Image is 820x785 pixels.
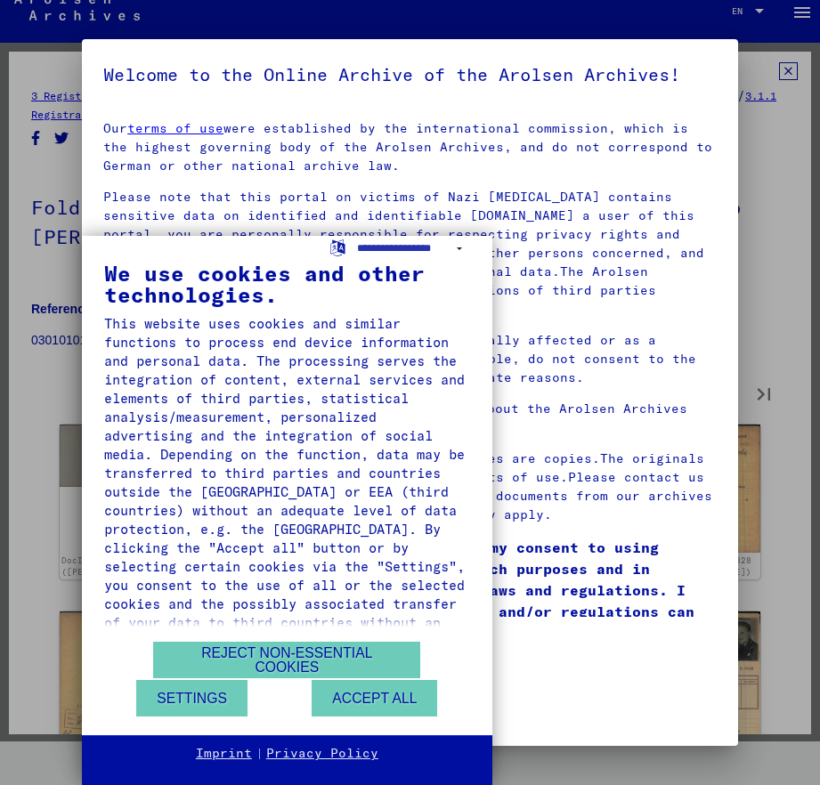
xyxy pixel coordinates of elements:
[196,745,252,763] a: Imprint
[266,745,378,763] a: Privacy Policy
[153,642,420,678] button: Reject non-essential cookies
[104,263,470,305] div: We use cookies and other technologies.
[312,680,437,716] button: Accept all
[104,314,470,651] div: This website uses cookies and similar functions to process end device information and personal da...
[136,680,248,716] button: Settings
